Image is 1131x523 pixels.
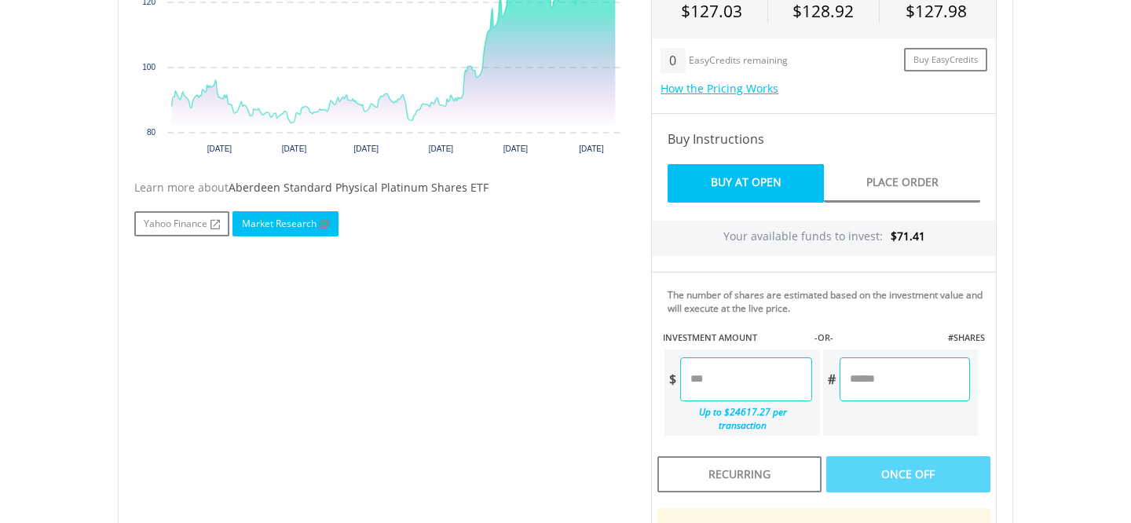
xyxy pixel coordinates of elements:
[282,144,307,153] text: [DATE]
[891,229,925,243] span: $71.41
[823,357,840,401] div: #
[824,164,980,203] a: Place Order
[229,180,489,195] span: Aberdeen Standard Physical Platinum Shares ETF
[657,456,822,492] div: Recurring
[689,55,788,68] div: EasyCredits remaining
[663,331,757,344] label: INVESTMENT AMOUNT
[207,144,232,153] text: [DATE]
[661,48,685,73] div: 0
[579,144,604,153] text: [DATE]
[134,180,628,196] div: Learn more about
[826,456,990,492] div: Once Off
[904,48,987,72] a: Buy EasyCredits
[429,144,454,153] text: [DATE]
[652,221,996,256] div: Your available funds to invest:
[232,211,339,236] a: Market Research
[147,128,156,137] text: 80
[354,144,379,153] text: [DATE]
[661,81,778,96] a: How the Pricing Works
[668,288,990,315] div: The number of shares are estimated based on the investment value and will execute at the live price.
[134,211,229,236] a: Yahoo Finance
[948,331,985,344] label: #SHARES
[814,331,833,344] label: -OR-
[142,63,156,71] text: 100
[503,144,529,153] text: [DATE]
[664,357,680,401] div: $
[668,164,824,203] a: Buy At Open
[668,130,980,148] h4: Buy Instructions
[664,401,812,436] div: Up to $24617.27 per transaction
